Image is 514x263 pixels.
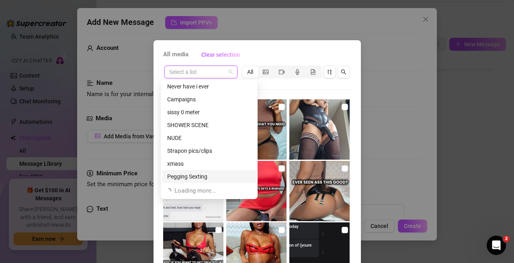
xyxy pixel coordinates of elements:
span: Clear selection [201,51,240,58]
div: NUDE [162,131,256,144]
div: Pegging Sexting [167,172,251,181]
div: Never have i ever [162,80,256,93]
img: media [289,99,350,160]
div: xmass [162,157,256,170]
div: NUDE [167,134,251,142]
span: loading [166,188,171,194]
div: sissy 0 meter [162,106,256,119]
div: COUPONS [162,183,256,196]
div: Strapon pics/clips [162,144,256,157]
div: Pegging Sexting [162,170,256,183]
span: Loading more... [174,186,216,196]
span: search [341,69,346,75]
div: SHOWER SCENE [167,121,251,129]
iframe: Intercom live chat [487,236,506,255]
div: Campaigns [167,95,251,104]
span: All media [163,50,188,60]
div: Campaigns [162,93,256,106]
span: audio [295,69,300,75]
span: sort-descending [327,69,332,75]
div: sissy 0 meter [167,108,251,117]
div: SHOWER SCENE [162,119,256,131]
div: Never have i ever [167,82,251,91]
div: xmass [167,159,251,168]
span: file-gif [310,69,316,75]
div: All [242,66,258,78]
div: segmented control [242,66,322,78]
span: 2 [503,236,510,242]
img: media [289,161,350,221]
span: picture [263,69,268,75]
button: Clear selection [195,48,246,61]
button: sort-descending [323,66,336,78]
div: Strapon pics/clips [167,146,251,155]
span: video-camera [279,69,285,75]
